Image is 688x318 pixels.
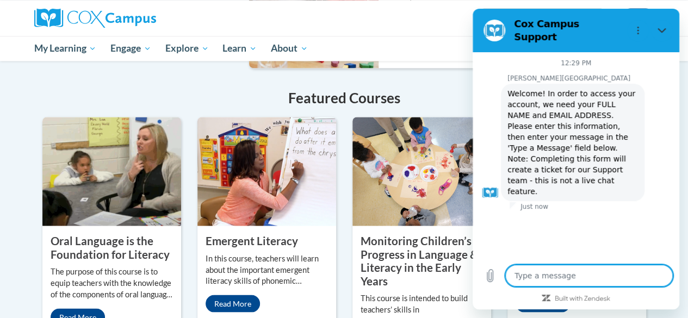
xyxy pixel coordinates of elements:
[206,295,260,312] a: Read More
[473,9,679,309] iframe: Messaging window
[42,88,646,109] h4: Featured Courses
[110,42,151,55] span: Engage
[34,8,230,28] a: Cox Campus
[352,117,491,226] img: Monitoring Children’s Progress in Language & Literacy in the Early Years
[361,234,478,287] property: Monitoring Children’s Progress in Language & Literacy in the Early Years
[206,234,298,247] property: Emergent Literacy
[42,117,181,226] img: Oral Language is the Foundation for Literacy
[51,266,173,300] p: The purpose of this course is to equip teachers with the knowledge of the components of oral lang...
[158,36,216,61] a: Explore
[264,36,315,61] a: About
[34,42,96,55] span: My Learning
[26,36,662,61] div: Main menu
[206,253,328,287] p: In this course, teachers will learn about the important emergent literacy skills of phonemic awar...
[271,42,308,55] span: About
[103,36,158,61] a: Engage
[215,36,264,61] a: Learn
[34,8,156,28] img: Cox Campus
[165,42,209,55] span: Explore
[51,234,170,260] property: Oral Language is the Foundation for Literacy
[222,42,257,55] span: Learn
[27,36,104,61] a: My Learning
[622,8,654,26] button: Account Settings
[197,117,336,226] img: Emergent Literacy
